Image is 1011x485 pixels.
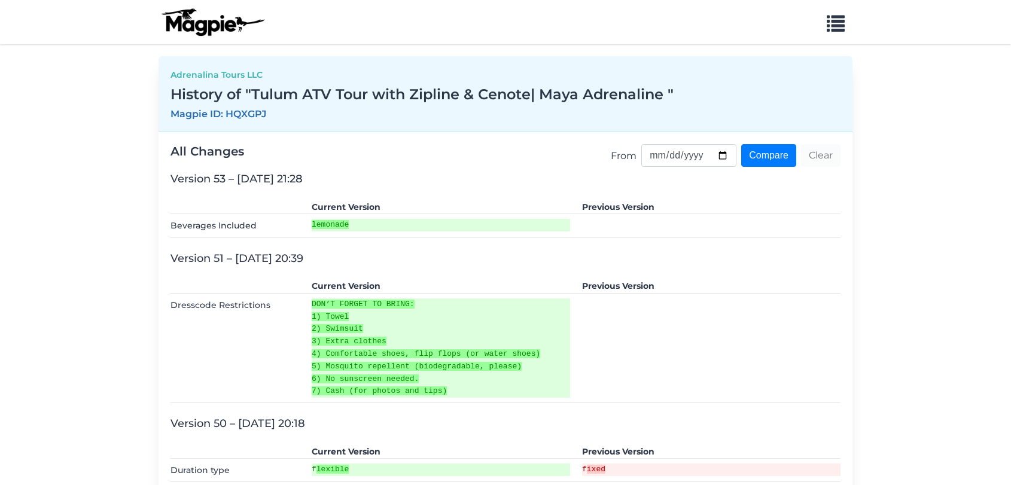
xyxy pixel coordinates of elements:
[582,200,841,213] dd: Previous Version
[312,374,419,383] strong: 6) No sunscreen needed.
[611,148,637,164] label: From
[170,298,300,398] dt: Dresscode Restrictions
[312,445,570,458] dd: Current Version
[312,386,447,395] strong: 7) Cash (for photos and tips)
[312,463,570,476] ins: f
[170,68,841,81] a: Adrenalina Tours LLC
[170,86,841,103] h3: History of "Tulum ATV Tour with Zipline & Cenote| Maya Adrenaline "
[312,337,386,346] strong: 3) Extra clothes
[312,220,349,229] strong: lemonade
[170,463,300,477] dt: Duration type
[159,8,266,36] img: logo-ab69f6fb50320c5b225c76a69d11143b.png
[582,445,841,458] dd: Previous Version
[170,172,303,185] span: Version 53 – [DATE] 21:28
[170,252,303,265] span: Version 51 – [DATE] 20:39
[312,279,570,292] dd: Current Version
[312,300,415,309] strong: DON’T FORGET TO BRING:
[312,324,363,333] strong: 2) Swimsuit
[582,279,841,292] dd: Previous Version
[312,362,522,371] strong: 5) Mosquito repellent (biodegradable, please)
[312,312,349,321] strong: 1) Towel
[170,144,841,158] h2: All Changes
[170,417,305,430] span: Version 50 – [DATE] 20:18
[312,200,570,213] dd: Current Version
[587,465,605,474] strong: ixed
[170,108,841,120] h5: Magpie ID: HQXGPJ
[582,463,841,476] del: f
[741,144,796,167] input: Compare
[170,219,300,232] dt: Beverages Included
[316,465,349,474] strong: lexible
[312,349,540,358] strong: 4) Comfortable shoes, flip flops (or water shoes)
